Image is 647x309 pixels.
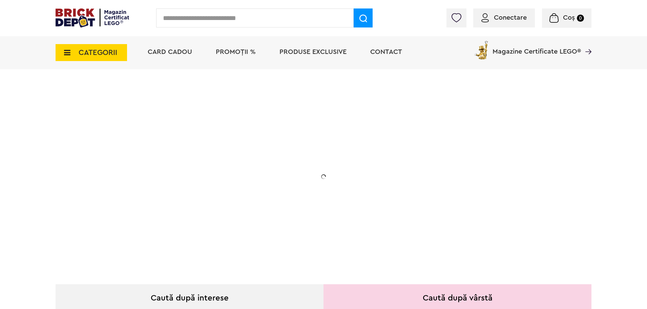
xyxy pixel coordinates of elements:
a: Card Cadou [148,49,192,55]
h1: 20% Reducere! [104,137,239,161]
span: Magazine Certificate LEGO® [493,39,581,55]
small: 0 [577,15,584,22]
a: Contact [370,49,402,55]
span: CATEGORII [79,49,117,56]
a: Magazine Certificate LEGO® [581,39,591,46]
a: PROMOȚII % [216,49,256,55]
div: Explorează [104,212,239,220]
span: Conectare [494,14,527,21]
h2: La două seturi LEGO de adulți achiziționate din selecție! În perioada 12 - [DATE]! [104,168,239,196]
span: Coș [563,14,575,21]
a: Conectare [481,14,527,21]
a: Produse exclusive [279,49,347,55]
